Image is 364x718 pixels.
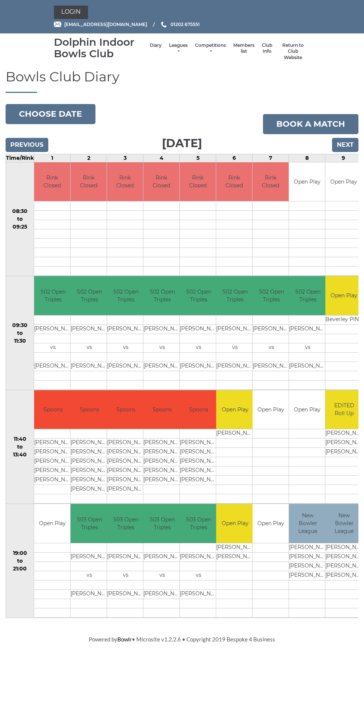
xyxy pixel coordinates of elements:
[150,42,162,49] a: Diary
[325,439,363,448] td: [PERSON_NAME]
[107,162,143,201] td: Rink Closed
[71,324,108,334] td: [PERSON_NAME]
[325,315,363,324] td: Beverley PINK
[34,457,72,466] td: [PERSON_NAME]
[216,429,254,439] td: [PERSON_NAME]
[289,154,325,162] td: 8
[143,466,181,476] td: [PERSON_NAME]
[143,589,181,599] td: [PERSON_NAME]
[180,162,216,201] td: Rink Closed
[71,439,108,448] td: [PERSON_NAME]
[107,343,144,352] td: vs
[34,162,70,201] td: Rink Closed
[180,589,217,599] td: [PERSON_NAME]
[325,162,361,201] td: Open Play
[216,162,252,201] td: Rink Closed
[325,552,363,562] td: [PERSON_NAME]
[289,276,326,315] td: S02 Open Triples
[325,276,363,315] td: Open Play
[107,439,144,448] td: [PERSON_NAME]
[6,390,34,504] td: 11:40 to 13:40
[107,448,144,457] td: [PERSON_NAME]
[143,476,181,485] td: [PERSON_NAME]
[71,343,108,352] td: vs
[6,162,34,276] td: 08:30 to 09:25
[107,390,144,429] td: Spoons
[262,42,272,55] a: Club Info
[180,552,217,562] td: [PERSON_NAME]
[71,589,108,599] td: [PERSON_NAME]
[180,154,216,162] td: 5
[216,390,254,429] td: Open Play
[34,154,71,162] td: 1
[71,476,108,485] td: [PERSON_NAME]
[289,162,325,201] td: Open Play
[107,485,144,494] td: [PERSON_NAME]
[34,343,72,352] td: vs
[325,562,363,571] td: [PERSON_NAME]
[71,162,107,201] td: Rink Closed
[107,589,144,599] td: [PERSON_NAME]
[34,476,72,485] td: [PERSON_NAME]
[289,504,326,543] td: New Bowler League
[71,571,108,580] td: vs
[289,543,326,552] td: [PERSON_NAME]
[216,552,254,562] td: [PERSON_NAME]
[180,362,217,371] td: [PERSON_NAME]
[332,138,358,152] input: Next
[180,343,217,352] td: vs
[216,362,254,371] td: [PERSON_NAME]
[34,448,72,457] td: [PERSON_NAME]
[107,362,144,371] td: [PERSON_NAME]
[71,485,108,494] td: [PERSON_NAME]
[325,504,363,543] td: New Bowler League
[107,324,144,334] td: [PERSON_NAME]
[216,154,253,162] td: 6
[143,571,181,580] td: vs
[253,162,289,201] td: Rink Closed
[64,22,147,27] span: [EMAIL_ADDRESS][DOMAIN_NAME]
[54,36,146,59] div: Dolphin Indoor Bowls Club
[180,504,217,543] td: S03 Open Triples
[143,552,181,562] td: [PERSON_NAME]
[143,457,181,466] td: [PERSON_NAME]
[71,154,107,162] td: 2
[325,390,363,429] td: EDITED Roll Up
[6,104,95,124] button: Choose date
[325,154,362,162] td: 9
[143,504,181,543] td: S03 Open Triples
[180,466,217,476] td: [PERSON_NAME]
[107,552,144,562] td: [PERSON_NAME]
[161,22,166,28] img: Phone us
[325,429,363,439] td: [PERSON_NAME]
[253,324,290,334] td: [PERSON_NAME]
[34,504,70,543] td: Open Play
[143,324,181,334] td: [PERSON_NAME]
[71,276,108,315] td: S02 Open Triples
[143,448,181,457] td: [PERSON_NAME]
[54,6,88,19] a: Login
[143,362,181,371] td: [PERSON_NAME]
[160,21,200,28] a: Phone us 01202 675551
[216,276,254,315] td: S02 Open Triples
[71,466,108,476] td: [PERSON_NAME]
[143,439,181,448] td: [PERSON_NAME]
[71,504,108,543] td: S03 Open Triples
[107,571,144,580] td: vs
[253,276,290,315] td: S02 Open Triples
[289,552,326,562] td: [PERSON_NAME]
[253,154,289,162] td: 7
[6,154,34,162] td: Time/Rink
[180,276,217,315] td: S02 Open Triples
[6,276,34,390] td: 09:30 to 11:30
[71,390,108,429] td: Spoons
[180,390,217,429] td: Spoons
[71,457,108,466] td: [PERSON_NAME]
[253,362,290,371] td: [PERSON_NAME]
[143,154,180,162] td: 4
[107,457,144,466] td: [PERSON_NAME]
[107,504,144,543] td: S03 Open Triples
[180,324,217,334] td: [PERSON_NAME]
[34,390,72,429] td: Spoons
[325,571,363,580] td: [PERSON_NAME]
